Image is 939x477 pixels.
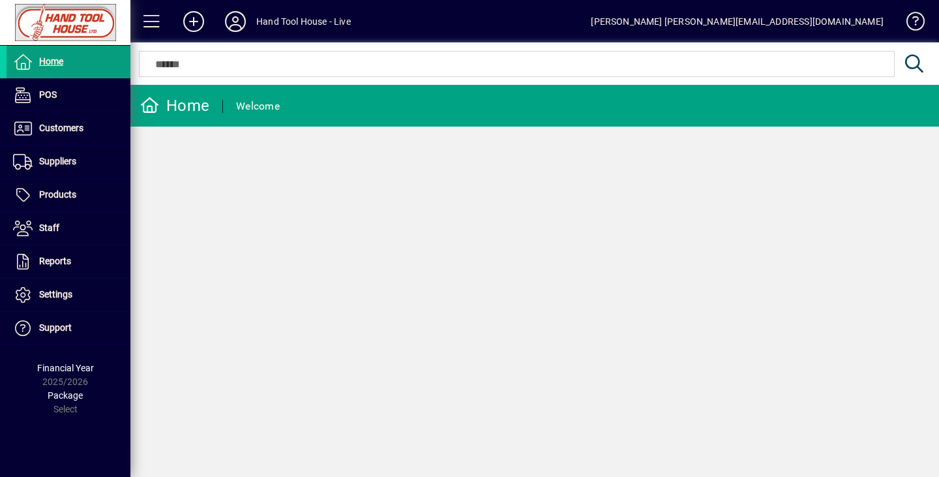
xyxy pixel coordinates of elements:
[7,245,130,278] a: Reports
[39,123,83,133] span: Customers
[140,95,209,116] div: Home
[39,56,63,67] span: Home
[39,89,57,100] span: POS
[173,10,215,33] button: Add
[7,79,130,112] a: POS
[236,96,280,117] div: Welcome
[39,223,59,233] span: Staff
[7,112,130,145] a: Customers
[39,256,71,266] span: Reports
[7,312,130,345] a: Support
[256,11,351,32] div: Hand Tool House - Live
[215,10,256,33] button: Profile
[7,279,130,311] a: Settings
[591,11,884,32] div: [PERSON_NAME] [PERSON_NAME][EMAIL_ADDRESS][DOMAIN_NAME]
[7,179,130,211] a: Products
[897,3,923,45] a: Knowledge Base
[39,156,76,166] span: Suppliers
[7,212,130,245] a: Staff
[39,289,72,300] span: Settings
[7,146,130,178] a: Suppliers
[48,390,83,401] span: Package
[39,322,72,333] span: Support
[37,363,94,373] span: Financial Year
[39,189,76,200] span: Products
